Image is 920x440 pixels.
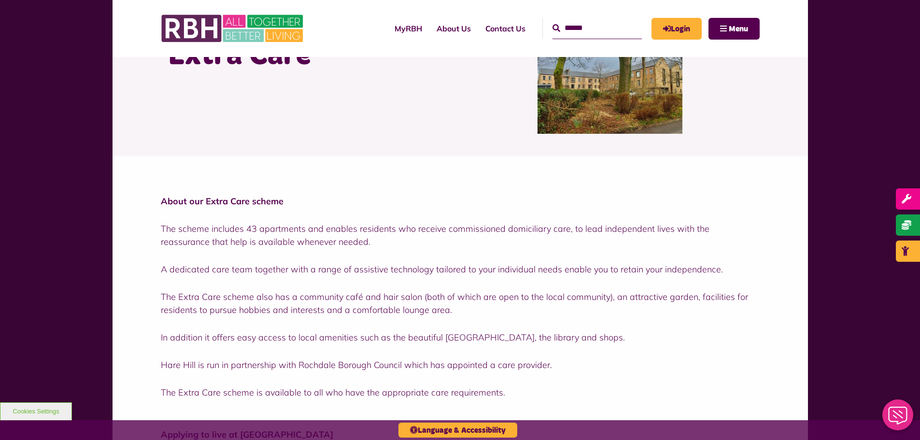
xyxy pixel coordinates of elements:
p: The scheme includes 43 apartments and enables residents who receive commissioned domiciliary care... [161,222,760,248]
button: Language & Accessibility [398,423,517,438]
p: The Extra Care scheme also has a community café and hair salon (both of which are open to the loc... [161,290,760,316]
iframe: Netcall Web Assistant for live chat [877,397,920,440]
img: RBH [161,10,306,47]
button: Navigation [708,18,760,40]
strong: About our Extra Care scheme [161,196,283,207]
p: In addition it offers easy access to local amenities such as the beautiful [GEOGRAPHIC_DATA], the... [161,331,760,344]
p: Hare Hill is run in partnership with Rochdale Borough Council which has appointed a care provider. [161,358,760,371]
p: A dedicated care team together with a range of assistive technology tailored to your individual n... [161,263,760,276]
span: Menu [729,25,748,33]
input: Search [552,18,642,39]
a: MyRBH [387,15,429,42]
a: About Us [429,15,478,42]
img: Littleborough February 2024 Colour Edit (6) [538,37,682,134]
a: Contact Us [478,15,533,42]
a: MyRBH [651,18,702,40]
p: The Extra Care scheme is available to all who have the appropriate care requirements. [161,386,760,399]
